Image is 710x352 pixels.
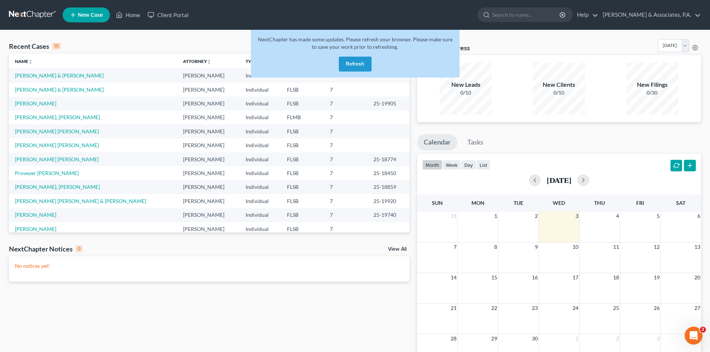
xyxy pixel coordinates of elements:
[15,58,33,64] a: Nameunfold_more
[324,152,367,166] td: 7
[177,138,240,152] td: [PERSON_NAME]
[450,212,457,221] span: 31
[653,273,660,282] span: 19
[15,262,404,270] p: No notices yet!
[367,166,410,180] td: 25-18450
[324,208,367,222] td: 7
[694,304,701,313] span: 27
[388,247,407,252] a: View All
[15,142,99,148] a: [PERSON_NAME] [PERSON_NAME]
[15,114,100,120] a: [PERSON_NAME], [PERSON_NAME]
[281,222,324,236] td: FLSB
[281,124,324,138] td: FLSB
[281,194,324,208] td: FLSB
[281,111,324,124] td: FLMB
[240,83,281,96] td: Individual
[599,8,701,22] a: [PERSON_NAME] & Associates, P.A.
[615,212,620,221] span: 4
[281,208,324,222] td: FLSB
[626,80,678,89] div: New Filings
[553,200,565,206] span: Wed
[636,200,644,206] span: Fri
[52,43,61,50] div: 15
[615,334,620,343] span: 2
[281,96,324,110] td: FLSB
[15,86,104,93] a: [PERSON_NAME] & [PERSON_NAME]
[531,304,539,313] span: 23
[422,160,442,170] button: month
[324,124,367,138] td: 7
[177,124,240,138] td: [PERSON_NAME]
[324,180,367,194] td: 7
[15,156,99,162] a: [PERSON_NAME] [PERSON_NAME]
[177,152,240,166] td: [PERSON_NAME]
[367,152,410,166] td: 25-18774
[281,152,324,166] td: FLSB
[324,138,367,152] td: 7
[281,166,324,180] td: FLSB
[653,304,660,313] span: 26
[432,200,443,206] span: Sun
[177,96,240,110] td: [PERSON_NAME]
[594,200,605,206] span: Thu
[450,273,457,282] span: 14
[493,212,498,221] span: 1
[240,180,281,194] td: Individual
[461,134,490,150] a: Tasks
[246,58,261,64] a: Typeunfold_more
[144,8,192,22] a: Client Portal
[240,69,281,82] td: Individual
[572,273,579,282] span: 17
[324,83,367,96] td: 7
[324,222,367,236] td: 7
[547,176,571,184] h2: [DATE]
[15,226,56,232] a: [PERSON_NAME]
[9,42,61,51] div: Recent Cases
[9,244,82,253] div: NextChapter Notices
[177,180,240,194] td: [PERSON_NAME]
[453,242,457,251] span: 7
[324,96,367,110] td: 7
[612,304,620,313] span: 25
[476,160,490,170] button: list
[685,327,703,345] iframe: Intercom live chat
[490,334,498,343] span: 29
[461,160,476,170] button: day
[177,222,240,236] td: [PERSON_NAME]
[490,304,498,313] span: 22
[15,184,100,190] a: [PERSON_NAME], [PERSON_NAME]
[656,212,660,221] span: 5
[612,242,620,251] span: 11
[417,134,457,150] a: Calendar
[281,83,324,96] td: FLSB
[258,36,452,50] span: NextChapter has made some updates. Please refresh your browser. Please make sure to save your wor...
[183,58,211,64] a: Attorneyunfold_more
[653,242,660,251] span: 12
[450,304,457,313] span: 21
[533,80,585,89] div: New Clients
[240,152,281,166] td: Individual
[700,327,706,333] span: 2
[575,334,579,343] span: 1
[15,170,79,176] a: Proveyer [PERSON_NAME]
[534,212,539,221] span: 2
[490,273,498,282] span: 15
[572,304,579,313] span: 24
[177,208,240,222] td: [PERSON_NAME]
[514,200,523,206] span: Tue
[240,194,281,208] td: Individual
[697,212,701,221] span: 6
[367,96,410,110] td: 25-19905
[694,273,701,282] span: 20
[78,12,103,18] span: New Case
[493,242,498,251] span: 8
[440,89,492,96] div: 0/10
[324,111,367,124] td: 7
[694,242,701,251] span: 13
[240,96,281,110] td: Individual
[442,160,461,170] button: week
[15,100,56,107] a: [PERSON_NAME]
[240,111,281,124] td: Individual
[367,208,410,222] td: 25-19740
[450,334,457,343] span: 28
